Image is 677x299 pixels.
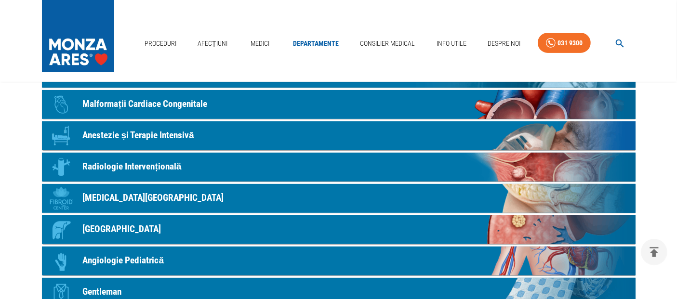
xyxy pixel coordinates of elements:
[47,121,76,150] div: Icon
[42,121,636,150] a: IconAnestezie și Terapie Intensivă
[83,191,224,205] p: [MEDICAL_DATA][GEOGRAPHIC_DATA]
[356,34,419,53] a: Consilier Medical
[83,97,207,111] p: Malformații Cardiace Congenitale
[83,129,194,143] p: Anestezie și Terapie Intensivă
[42,184,636,213] a: Icon[MEDICAL_DATA][GEOGRAPHIC_DATA]
[47,215,76,244] div: Icon
[42,215,636,244] a: Icon[GEOGRAPHIC_DATA]
[83,160,182,174] p: Radiologie Intervențională
[47,184,76,213] div: Icon
[289,34,343,53] a: Departamente
[433,34,470,53] a: Info Utile
[141,34,180,53] a: Proceduri
[47,153,76,182] div: Icon
[47,90,76,119] div: Icon
[83,285,122,299] p: Gentleman
[194,34,231,53] a: Afecțiuni
[42,247,636,275] a: IconAngiologie Pediatrică
[538,33,591,53] a: 031 9300
[83,254,164,268] p: Angiologie Pediatrică
[558,37,583,49] div: 031 9300
[42,153,636,182] a: IconRadiologie Intervențională
[484,34,524,53] a: Despre Noi
[83,222,161,236] p: [GEOGRAPHIC_DATA]
[245,34,276,53] a: Medici
[47,247,76,275] div: Icon
[641,239,667,265] button: delete
[42,90,636,119] a: IconMalformații Cardiace Congenitale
